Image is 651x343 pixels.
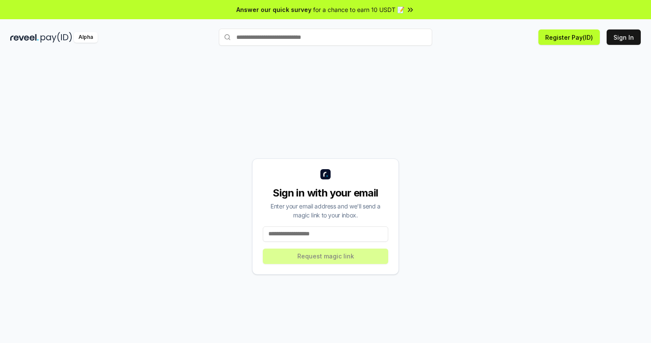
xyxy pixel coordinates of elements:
span: Answer our quick survey [236,5,311,14]
img: logo_small [320,169,331,179]
div: Enter your email address and we’ll send a magic link to your inbox. [263,202,388,220]
img: pay_id [41,32,72,43]
div: Alpha [74,32,98,43]
img: reveel_dark [10,32,39,43]
button: Register Pay(ID) [538,29,600,45]
span: for a chance to earn 10 USDT 📝 [313,5,404,14]
div: Sign in with your email [263,186,388,200]
button: Sign In [607,29,641,45]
